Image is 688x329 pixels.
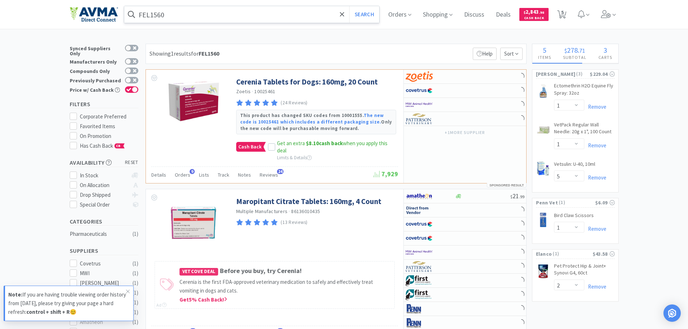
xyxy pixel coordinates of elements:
[510,194,512,199] span: $
[115,144,122,148] span: CB
[70,58,121,64] div: Manufacturers Only
[473,48,497,60] p: Help
[70,45,121,56] div: Synced Suppliers Only
[281,219,308,226] p: (13 Reviews)
[133,308,138,317] div: ( 1 )
[510,192,524,200] span: 21
[240,112,392,131] strong: This product has changed SKU codes from 10001555. Only the new code will be purchasable moving fo...
[289,208,290,215] span: ·
[238,172,251,178] span: Notes
[156,302,166,308] div: Ad
[8,291,22,298] strong: Note:
[406,219,433,230] img: 77fca1acd8b6420a9015268ca798ef17_1.png
[349,6,379,23] button: Search
[579,47,585,54] span: 71
[133,230,138,238] div: ( 1 )
[406,247,433,258] img: f6b2451649754179b5b4e0c70c3f7cb0_2.png
[536,70,576,78] span: [PERSON_NAME]
[80,112,138,121] div: Corporate Preferred
[590,70,614,78] div: $229.04
[80,171,128,180] div: In Stock
[80,142,125,149] span: Has Cash Back
[584,174,606,181] a: Remove
[519,194,524,199] span: . 99
[175,172,190,178] span: Orders
[164,77,221,124] img: 61c2314936724693af9acbe6cfb65b15_391765.png
[532,54,557,61] h4: Items
[536,84,550,98] img: 67fa08b1fab144ab994e61cb5628b600_79216.jpeg
[554,263,615,280] a: Pet Protect Hip & Joint+ Synovi G4, 60ct
[236,208,288,215] a: Multiple Manufacturers
[567,46,578,55] span: 278
[291,208,320,215] span: 86136010435
[406,113,433,124] img: f5e969b455434c6296c6d81ef179fa71_3.png
[254,88,275,95] span: 10025461
[536,123,550,137] img: 801cba26e5ba4514a8db38c996053820_51921.jpeg
[80,279,125,287] div: [PERSON_NAME]
[199,50,219,57] strong: FEL1560
[124,6,380,23] input: Search by item, sku, manufacturer, ingredient, size...
[536,199,558,207] span: Penn Vet
[539,10,544,15] span: . 98
[169,196,216,243] img: 9c9e34c4bf594ccb9b8a86ea4978459e_586662.png
[125,159,138,166] span: reset
[406,317,433,328] img: e1133ece90fa4a959c5ae41b0808c578_9.png
[406,191,433,202] img: 3331a67d23dc422aa21b1ec98afbf632_11.png
[133,289,138,297] div: ( 1 )
[406,205,433,216] img: c67096674d5b41e1bca769e75293f8dd_19.png
[236,196,381,206] a: Maropitant Citrate Tablets: 160mg, 4 Count
[70,86,121,92] div: Price w/ Cash Back
[554,82,615,99] a: Ectomethrin H2O Equine Fly Spray: 32oz
[554,12,569,19] a: 5
[80,200,128,209] div: Special Order
[554,121,615,138] a: VetPack Regular Wall Needle: 20g x 1", 100 Count
[461,12,487,18] a: Discuss
[179,266,391,276] h4: Before you buy, try Cerenia!
[236,88,251,95] a: Zoetis
[70,77,121,83] div: Previously Purchased
[306,140,319,147] span: $8.10
[406,289,433,300] img: 67d67680309e4a0bb49a5ff0391dcc42_6.png
[406,233,433,244] img: 77fca1acd8b6420a9015268ca798ef17_1.png
[536,250,552,258] span: Elanco
[133,298,138,307] div: ( 1 )
[218,172,229,178] span: Track
[554,212,594,222] a: Bird Claw Scissors
[406,71,433,82] img: a673e5ab4e5e497494167fe422e9a3ab.png
[179,278,391,295] p: Cerenia is the first FDA-approved veterinary medication to safely and effectively treat vomiting ...
[595,199,615,207] div: $6.09
[133,318,138,326] div: ( 1 )
[406,261,433,272] img: f5e969b455434c6296c6d81ef179fa71_3.png
[584,103,606,110] a: Remove
[237,142,263,151] span: Cash Back
[191,50,219,57] span: for
[260,172,278,178] span: Reviews
[70,159,138,167] h5: Availability
[584,142,606,149] a: Remove
[306,140,343,147] strong: cash back
[536,161,550,176] img: cd91ef54d1704fd08c9e05d5a9abbf7a_822945.jpeg
[524,8,544,15] span: 2,843
[70,247,138,255] h5: Suppliers
[70,7,118,22] img: e4e33dab9f054f5782a47901c742baa9_102.png
[133,259,138,268] div: ( 1 )
[663,304,681,322] div: Open Intercom Messenger
[558,199,595,206] span: ( 1 )
[151,172,166,178] span: Details
[564,47,567,54] span: $
[584,283,606,290] a: Remove
[252,88,253,95] span: ·
[552,250,592,257] span: ( 1 )
[277,169,284,174] span: 24
[441,127,488,138] button: +1more supplier
[524,10,525,15] span: $
[80,191,128,199] div: Drop Shipped
[524,16,544,21] span: Cash Back
[179,296,227,303] span: Get 5 % Cash Back!
[133,269,138,278] div: ( 1 )
[584,225,606,232] a: Remove
[519,5,549,24] a: $2,843.98Cash Back
[593,250,615,258] div: $43.58
[536,264,550,278] img: 2c33957d1cb64de9b54c7d8f171335d2.jpg
[603,46,607,55] span: 3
